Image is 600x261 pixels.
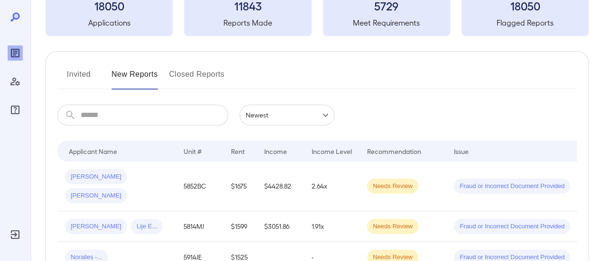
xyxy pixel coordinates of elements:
[367,182,418,191] span: Needs Review
[8,45,23,61] div: Reports
[57,67,100,90] button: Invited
[312,145,352,157] div: Income Level
[454,145,469,157] div: Issue
[304,211,360,242] td: 1.91x
[8,227,23,242] div: Log Out
[176,162,223,211] td: 5852BC
[223,162,257,211] td: $1675
[65,172,127,181] span: [PERSON_NAME]
[131,222,163,231] span: Lije E...
[184,145,202,157] div: Unit #
[184,17,311,28] h5: Reports Made
[8,102,23,117] div: FAQ
[223,211,257,242] td: $1599
[454,222,570,231] span: Fraud or Incorrect Document Provided
[462,17,589,28] h5: Flagged Reports
[69,145,117,157] div: Applicant Name
[169,67,225,90] button: Closed Reports
[231,145,246,157] div: Rent
[367,145,421,157] div: Recommendation
[257,211,304,242] td: $3051.86
[176,211,223,242] td: 5814MJ
[111,67,158,90] button: New Reports
[454,182,570,191] span: Fraud or Incorrect Document Provided
[367,222,418,231] span: Needs Review
[65,191,127,200] span: [PERSON_NAME]
[304,162,360,211] td: 2.64x
[257,162,304,211] td: $4428.82
[65,222,127,231] span: [PERSON_NAME]
[264,145,287,157] div: Income
[240,105,334,126] div: Newest
[323,17,450,28] h5: Meet Requirements
[46,17,173,28] h5: Applications
[8,74,23,89] div: Manage Users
